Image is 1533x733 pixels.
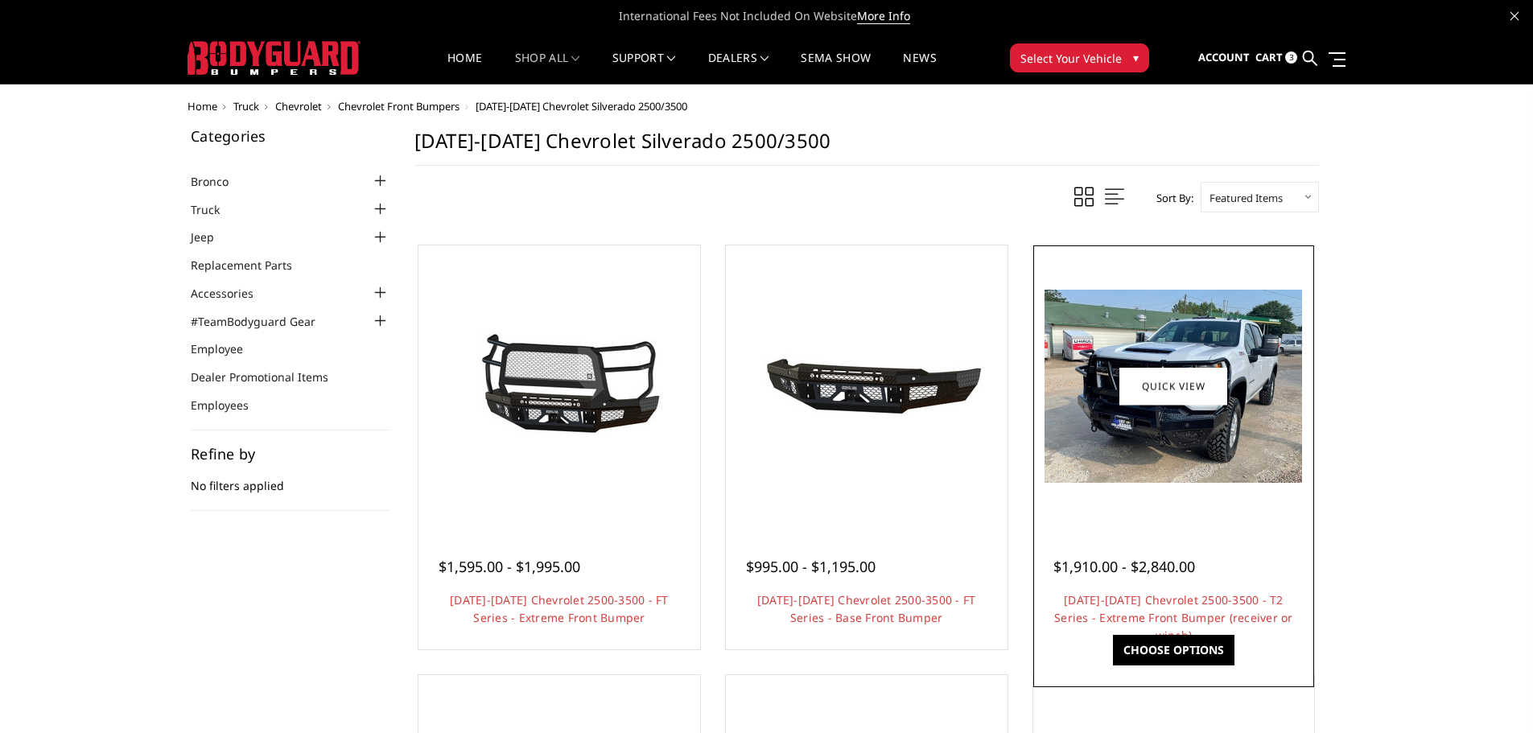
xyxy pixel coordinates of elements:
a: Dealer Promotional Items [191,369,348,385]
a: Truck [233,99,259,113]
a: Accessories [191,285,274,302]
a: [DATE]-[DATE] Chevrolet 2500-3500 - T2 Series - Extreme Front Bumper (receiver or winch) [1054,592,1293,643]
span: $1,910.00 - $2,840.00 [1053,557,1195,576]
span: Select Your Vehicle [1020,50,1122,67]
span: Account [1198,50,1250,64]
label: Sort By: [1148,186,1193,210]
a: #TeamBodyguard Gear [191,313,336,330]
span: ▾ [1133,49,1139,66]
span: $995.00 - $1,195.00 [746,557,876,576]
a: Replacement Parts [191,257,312,274]
a: SEMA Show [801,52,871,84]
a: Jeep [191,229,234,245]
h1: [DATE]-[DATE] Chevrolet Silverado 2500/3500 [414,129,1319,166]
a: Employees [191,397,269,414]
a: 2024-2025 Chevrolet 2500-3500 - FT Series - Base Front Bumper 2024-2025 Chevrolet 2500-3500 - FT ... [730,249,1003,523]
a: Chevrolet [275,99,322,113]
a: Home [188,99,217,113]
a: Support [612,52,676,84]
img: BODYGUARD BUMPERS [188,41,361,75]
a: News [903,52,936,84]
a: More Info [857,8,910,24]
a: Home [447,52,482,84]
span: Cart [1255,50,1283,64]
a: Bronco [191,173,249,190]
div: No filters applied [191,447,390,511]
a: Cart 3 [1255,36,1297,80]
a: Employee [191,340,263,357]
a: Account [1198,36,1250,80]
a: [DATE]-[DATE] Chevrolet 2500-3500 - FT Series - Extreme Front Bumper [450,592,669,625]
a: [DATE]-[DATE] Chevrolet 2500-3500 - FT Series - Base Front Bumper [757,592,976,625]
iframe: Chat Widget [1453,656,1533,733]
a: Dealers [708,52,769,84]
span: [DATE]-[DATE] Chevrolet Silverado 2500/3500 [476,99,687,113]
a: Chevrolet Front Bumpers [338,99,459,113]
span: 3 [1285,51,1297,64]
a: 2024-2025 Chevrolet 2500-3500 - FT Series - Extreme Front Bumper 2024-2025 Chevrolet 2500-3500 - ... [422,249,696,523]
a: shop all [515,52,580,84]
a: Quick view [1119,367,1227,405]
h5: Refine by [191,447,390,461]
a: Choose Options [1113,635,1234,665]
a: Truck [191,201,240,218]
img: 2024-2025 Chevrolet 2500-3500 - T2 Series - Extreme Front Bumper (receiver or winch) [1045,290,1302,483]
button: Select Your Vehicle [1010,43,1149,72]
span: $1,595.00 - $1,995.00 [439,557,580,576]
h5: Categories [191,129,390,143]
a: 2024-2025 Chevrolet 2500-3500 - T2 Series - Extreme Front Bumper (receiver or winch) 2024-2025 Ch... [1037,249,1311,523]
